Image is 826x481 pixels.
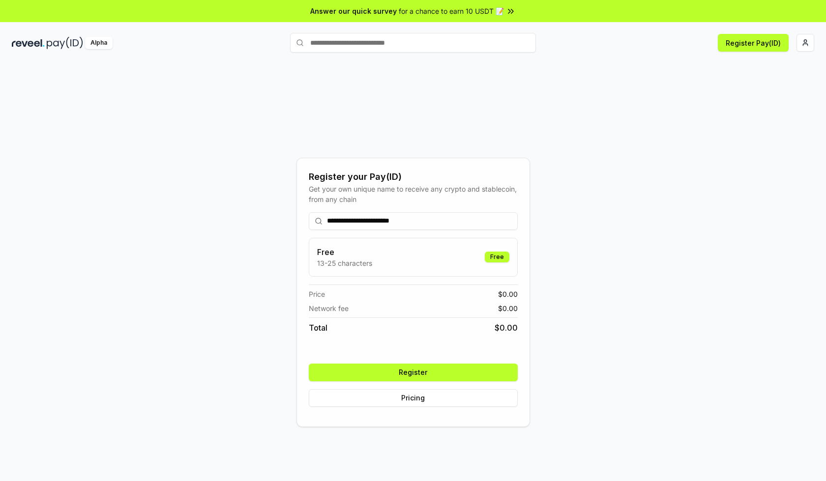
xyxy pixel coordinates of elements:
span: Total [309,322,327,334]
span: Price [309,289,325,299]
div: Get your own unique name to receive any crypto and stablecoin, from any chain [309,184,518,204]
span: $ 0.00 [498,303,518,313]
button: Register [309,364,518,381]
span: for a chance to earn 10 USDT 📝 [399,6,504,16]
span: Answer our quick survey [310,6,397,16]
button: Pricing [309,389,518,407]
p: 13-25 characters [317,258,372,268]
div: Register your Pay(ID) [309,170,518,184]
span: $ 0.00 [495,322,518,334]
span: $ 0.00 [498,289,518,299]
h3: Free [317,246,372,258]
button: Register Pay(ID) [718,34,789,52]
span: Network fee [309,303,349,313]
div: Free [485,252,509,262]
img: pay_id [47,37,83,49]
div: Alpha [85,37,113,49]
img: reveel_dark [12,37,45,49]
